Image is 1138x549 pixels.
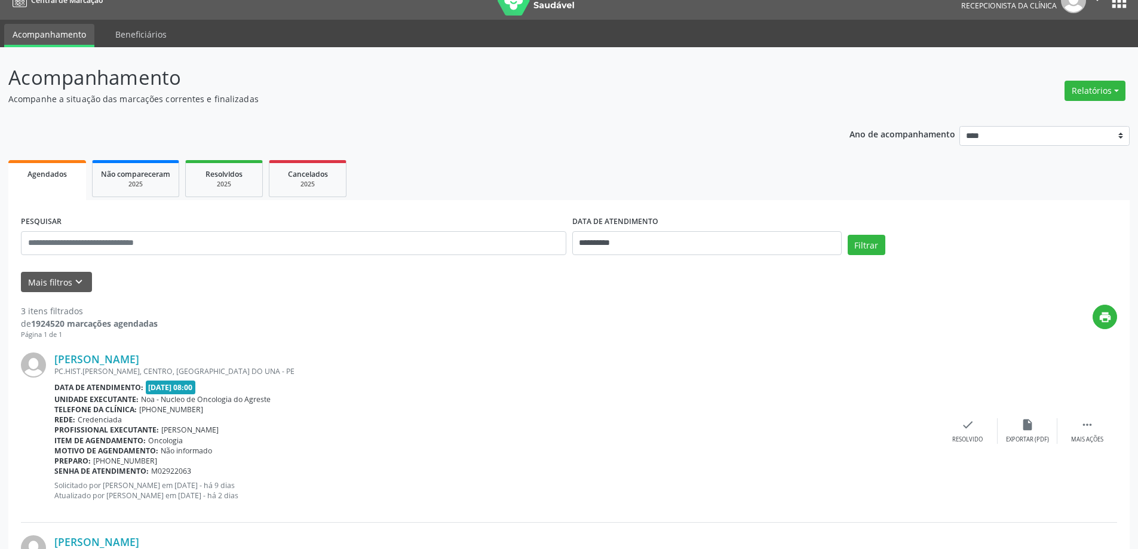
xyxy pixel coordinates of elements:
span: Oncologia [148,435,183,446]
button: Relatórios [1065,81,1125,101]
span: [PHONE_NUMBER] [93,456,157,466]
strong: 1924520 marcações agendadas [31,318,158,329]
i:  [1081,418,1094,431]
span: Agendados [27,169,67,179]
b: Motivo de agendamento: [54,446,158,456]
button: print [1093,305,1117,329]
b: Profissional executante: [54,425,159,435]
div: 2025 [278,180,338,189]
i: keyboard_arrow_down [72,275,85,289]
b: Preparo: [54,456,91,466]
span: Recepcionista da clínica [961,1,1057,11]
a: [PERSON_NAME] [54,352,139,366]
a: Acompanhamento [4,24,94,47]
b: Telefone da clínica: [54,404,137,415]
span: Não compareceram [101,169,170,179]
span: Resolvidos [205,169,243,179]
button: Filtrar [848,235,885,255]
span: M02922063 [151,466,191,476]
i: check [961,418,974,431]
b: Data de atendimento: [54,382,143,392]
button: Mais filtroskeyboard_arrow_down [21,272,92,293]
b: Rede: [54,415,75,425]
div: Página 1 de 1 [21,330,158,340]
b: Item de agendamento: [54,435,146,446]
div: de [21,317,158,330]
p: Acompanhe a situação das marcações correntes e finalizadas [8,93,793,105]
b: Senha de atendimento: [54,466,149,476]
div: PC.HIST.[PERSON_NAME], CENTRO, [GEOGRAPHIC_DATA] DO UNA - PE [54,366,938,376]
span: Credenciada [78,415,122,425]
span: Noa - Nucleo de Oncologia do Agreste [141,394,271,404]
p: Solicitado por [PERSON_NAME] em [DATE] - há 9 dias Atualizado por [PERSON_NAME] em [DATE] - há 2 ... [54,480,938,501]
p: Acompanhamento [8,63,793,93]
img: img [21,352,46,378]
div: 2025 [101,180,170,189]
i: insert_drive_file [1021,418,1034,431]
span: Não informado [161,446,212,456]
div: Resolvido [952,435,983,444]
label: PESQUISAR [21,213,62,231]
i: print [1099,311,1112,324]
label: DATA DE ATENDIMENTO [572,213,658,231]
a: Beneficiários [107,24,175,45]
span: [PERSON_NAME] [161,425,219,435]
div: 2025 [194,180,254,189]
div: Exportar (PDF) [1006,435,1049,444]
span: [PHONE_NUMBER] [139,404,203,415]
span: Cancelados [288,169,328,179]
b: Unidade executante: [54,394,139,404]
div: 3 itens filtrados [21,305,158,317]
span: [DATE] 08:00 [146,381,196,394]
a: [PERSON_NAME] [54,535,139,548]
div: Mais ações [1071,435,1103,444]
p: Ano de acompanhamento [849,126,955,141]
